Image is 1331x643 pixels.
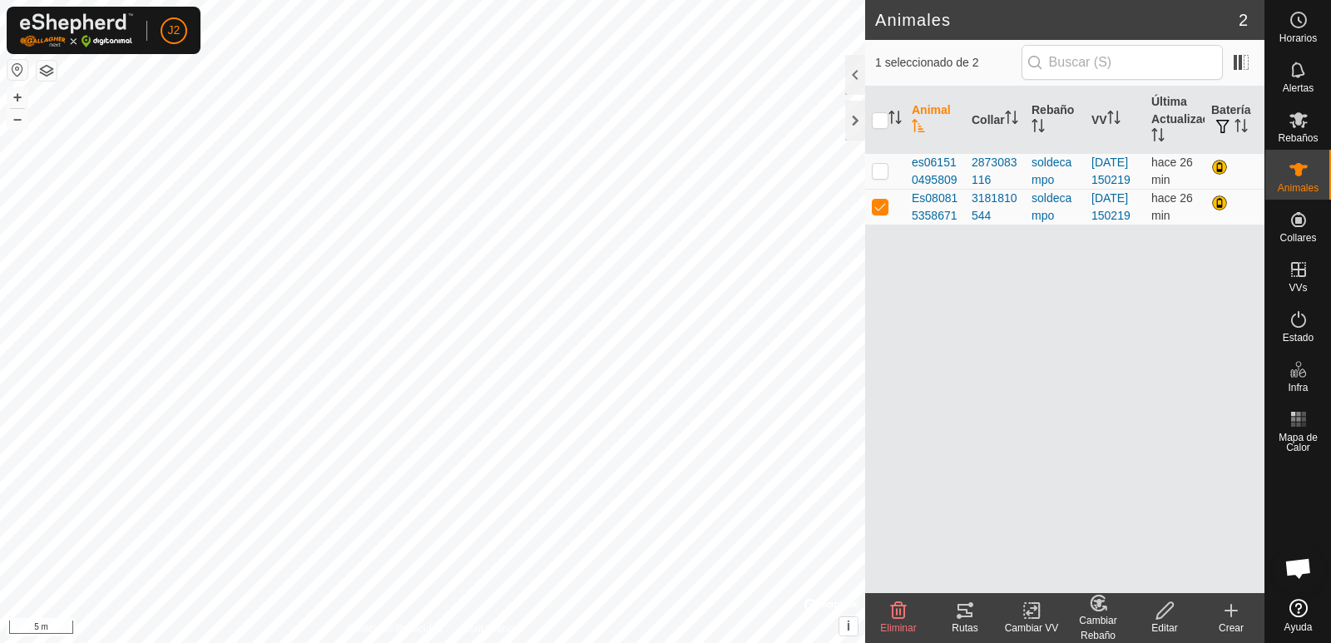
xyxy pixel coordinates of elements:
[20,13,133,47] img: Logo Gallagher
[1269,433,1327,453] span: Mapa de Calor
[1205,87,1264,154] th: Batería
[888,113,902,126] p-sorticon: Activar para ordenar
[1145,87,1205,154] th: Última Actualización
[875,10,1239,30] h2: Animales
[880,622,916,634] span: Eliminar
[1091,191,1131,222] a: [DATE] 150219
[1131,621,1198,636] div: Editar
[912,121,925,135] p-sorticon: Activar para ordenar
[1151,156,1193,186] span: 14 oct 2025, 7:37
[972,190,1018,225] div: 3181810544
[1107,113,1121,126] p-sorticon: Activar para ordenar
[1235,121,1248,135] p-sorticon: Activar para ordenar
[965,87,1025,154] th: Collar
[912,190,958,225] span: Es080815358671
[1022,45,1223,80] input: Buscar (S)
[1239,7,1248,32] span: 2
[847,619,850,633] span: i
[1032,190,1078,225] div: soldecampo
[912,154,958,189] span: es061510495809
[875,54,1022,72] span: 1 seleccionado de 2
[168,22,181,39] span: J2
[7,60,27,80] button: Restablecer Mapa
[972,154,1018,189] div: 2873083116
[1032,121,1045,135] p-sorticon: Activar para ordenar
[1274,543,1324,593] div: Chat abierto
[1279,233,1316,243] span: Collares
[1032,154,1078,189] div: soldecampo
[932,621,998,636] div: Rutas
[1198,621,1264,636] div: Crear
[1284,622,1313,632] span: Ayuda
[1065,613,1131,643] div: Cambiar Rebaño
[1278,133,1318,143] span: Rebaños
[37,61,57,81] button: Capas del Mapa
[1279,33,1317,43] span: Horarios
[1151,131,1165,144] p-sorticon: Activar para ordenar
[1283,83,1314,93] span: Alertas
[7,87,27,107] button: +
[1005,113,1018,126] p-sorticon: Activar para ordenar
[839,617,858,636] button: i
[905,87,965,154] th: Animal
[1289,283,1307,293] span: VVs
[1265,592,1331,639] a: Ayuda
[1025,87,1085,154] th: Rebaño
[1085,87,1145,154] th: VV
[1283,333,1314,343] span: Estado
[347,621,443,636] a: Política de Privacidad
[1288,383,1308,393] span: Infra
[1151,191,1193,222] span: 14 oct 2025, 7:38
[463,621,518,636] a: Contáctenos
[1091,156,1131,186] a: [DATE] 150219
[998,621,1065,636] div: Cambiar VV
[1278,183,1319,193] span: Animales
[7,109,27,129] button: –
